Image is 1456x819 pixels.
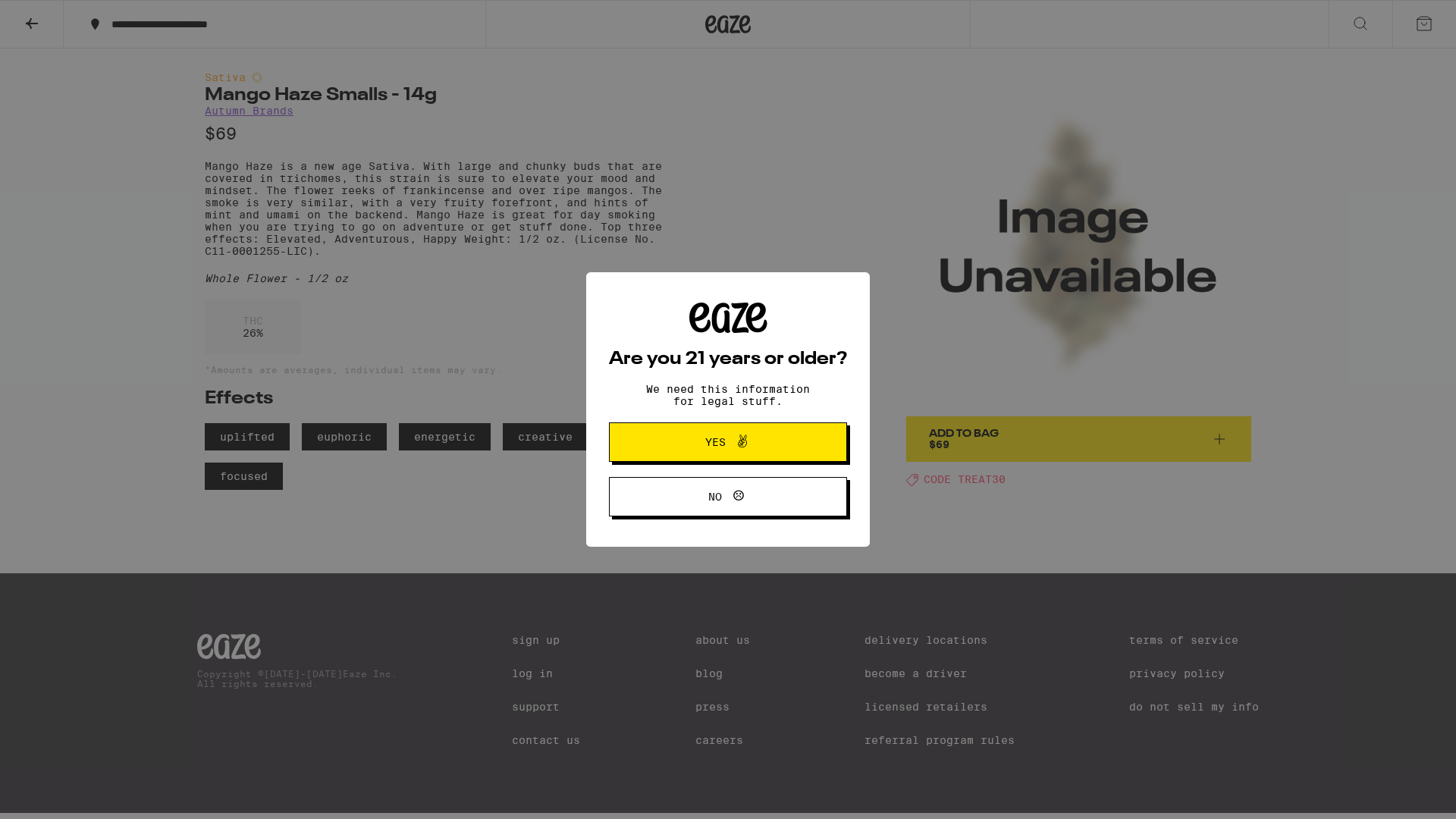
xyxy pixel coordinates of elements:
[609,350,847,369] h2: Are you 21 years or older?
[609,477,847,516] button: No
[1361,773,1441,811] iframe: Opens a widget where you can find more information
[609,422,847,462] button: Yes
[708,491,722,502] span: No
[633,383,823,407] p: We need this information for legal stuff.
[705,437,726,447] span: Yes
